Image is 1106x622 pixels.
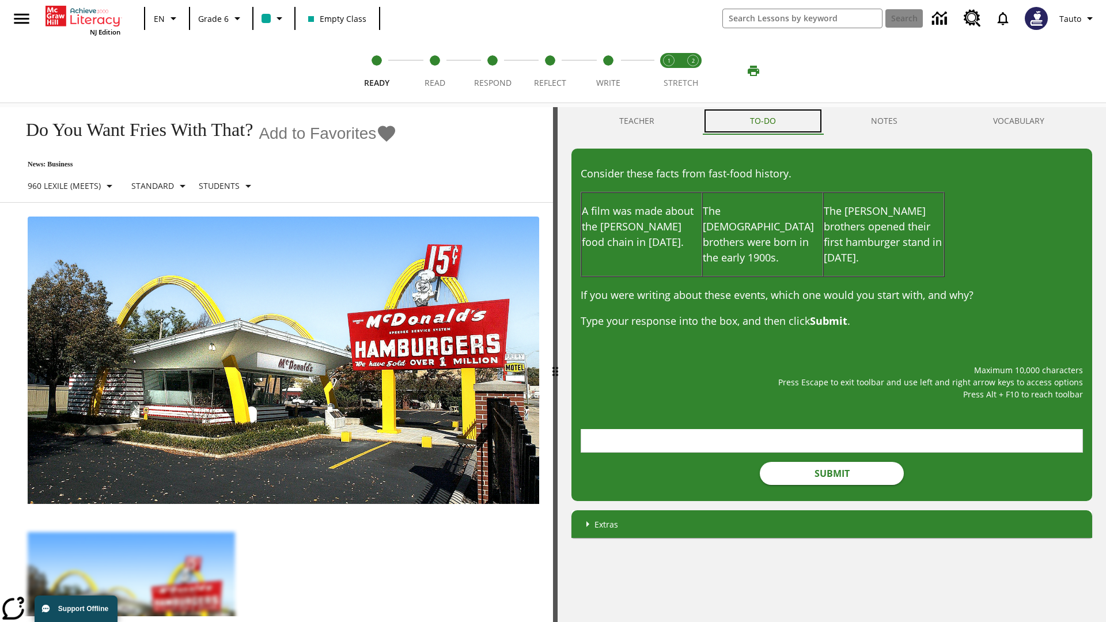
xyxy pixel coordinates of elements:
button: Class color is teal. Change class color [257,8,291,29]
span: Reflect [534,77,566,88]
span: Add to Favorites [259,124,376,143]
button: Select a new avatar [1018,3,1055,33]
img: Avatar [1025,7,1048,30]
span: Read [425,77,445,88]
span: EN [154,13,165,25]
span: Support Offline [58,605,108,613]
p: Maximum 10,000 characters [581,364,1083,376]
button: Support Offline [35,596,118,622]
p: Type your response into the box, and then click . [581,313,1083,329]
span: Grade 6 [198,13,229,25]
button: Teacher [571,107,702,135]
a: Resource Center, Will open in new tab [957,3,988,34]
input: search field [723,9,882,28]
div: Press Enter or Spacebar and then press right and left arrow keys to move the slider [553,107,558,622]
p: If you were writing about these events, which one would you start with, and why? [581,287,1083,303]
button: Stretch Respond step 2 of 2 [676,39,710,103]
button: NOTES [824,107,946,135]
button: Write step 5 of 5 [575,39,642,103]
p: Extras [594,518,618,530]
text: 1 [668,57,671,65]
span: Tauto [1059,13,1081,25]
div: Extras [571,510,1092,538]
a: Data Center [925,3,957,35]
div: activity [558,107,1106,622]
button: Grade: Grade 6, Select a grade [194,8,249,29]
img: One of the first McDonald's stores, with the iconic red sign and golden arches. [28,217,539,505]
button: Language: EN, Select a language [149,8,185,29]
p: News: Business [14,160,397,169]
p: Press Alt + F10 to reach toolbar [581,388,1083,400]
div: Home [46,3,120,36]
button: Add to Favorites - Do You Want Fries With That? [259,123,397,143]
span: Respond [474,77,512,88]
span: NJ Edition [90,28,120,36]
span: Ready [364,77,389,88]
p: 960 Lexile (Meets) [28,180,101,192]
text: 2 [692,57,695,65]
p: A film was made about the [PERSON_NAME] food chain in [DATE]. [582,203,702,250]
button: Read step 2 of 5 [401,39,468,103]
button: Ready step 1 of 5 [343,39,410,103]
p: Students [199,180,240,192]
button: Stretch Read step 1 of 2 [652,39,685,103]
p: Standard [131,180,174,192]
p: The [DEMOGRAPHIC_DATA] brothers were born in the early 1900s. [703,203,823,266]
button: Respond step 3 of 5 [459,39,526,103]
a: Notifications [988,3,1018,33]
button: Select Lexile, 960 Lexile (Meets) [23,176,121,196]
p: Press Escape to exit toolbar and use left and right arrow keys to access options [581,376,1083,388]
button: Reflect step 4 of 5 [517,39,584,103]
button: Profile/Settings [1055,8,1101,29]
button: Print [735,60,772,81]
button: Scaffolds, Standard [127,176,194,196]
span: Empty Class [308,13,366,25]
p: Consider these facts from fast-food history. [581,166,1083,181]
button: Open side menu [5,2,39,36]
span: Write [596,77,620,88]
span: STRETCH [664,77,698,88]
div: Instructional Panel Tabs [571,107,1092,135]
strong: Submit [810,314,847,328]
h1: Do You Want Fries With That? [14,119,253,141]
button: Submit [760,462,904,485]
button: Select Student [194,176,260,196]
button: TO-DO [702,107,824,135]
p: The [PERSON_NAME] brothers opened their first hamburger stand in [DATE]. [824,203,944,266]
button: VOCABULARY [945,107,1092,135]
